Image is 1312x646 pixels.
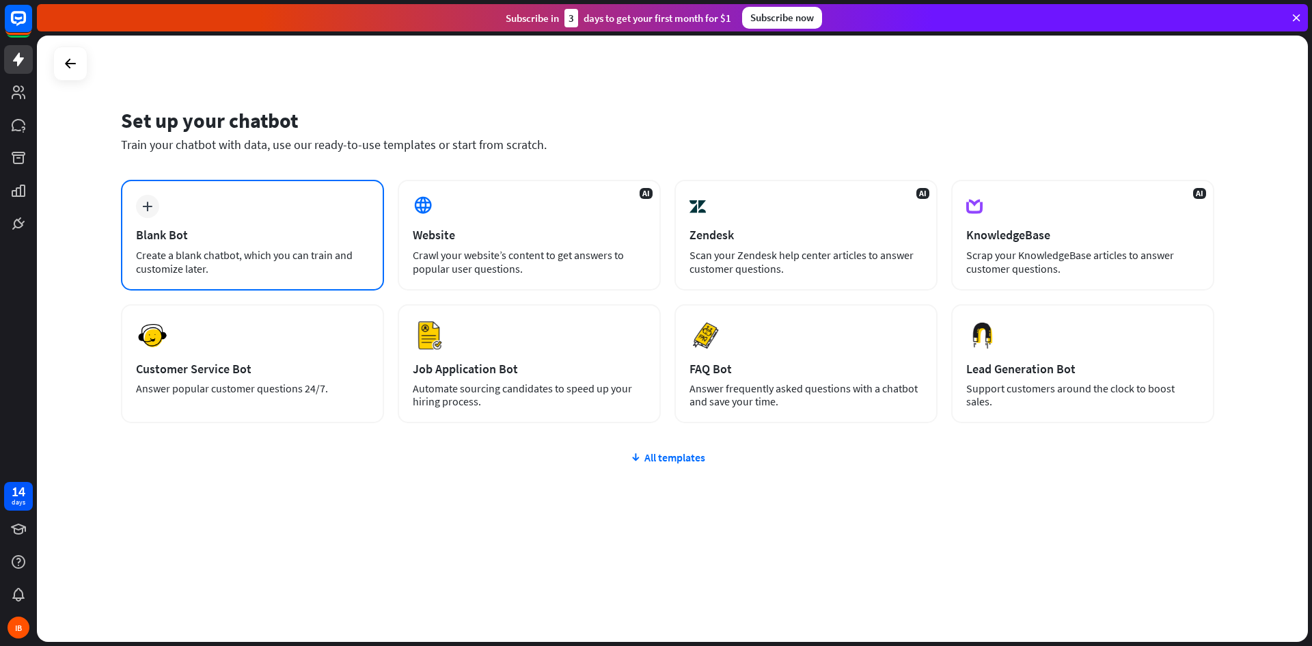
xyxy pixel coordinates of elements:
[121,107,1214,133] div: Set up your chatbot
[966,361,1199,377] div: Lead Generation Bot
[11,5,52,46] button: Open LiveChat chat widget
[689,227,922,243] div: Zendesk
[966,248,1199,275] div: Scrap your KnowledgeBase articles to answer customer questions.
[8,617,29,638] div: IB
[689,382,922,408] div: Answer frequently asked questions with a chatbot and save your time.
[142,202,152,211] i: plus
[413,382,646,408] div: Automate sourcing candidates to speed up your hiring process.
[1193,188,1206,199] span: AI
[413,361,646,377] div: Job Application Bot
[136,361,369,377] div: Customer Service Bot
[689,361,922,377] div: FAQ Bot
[564,9,578,27] div: 3
[136,248,369,275] div: Create a blank chatbot, which you can train and customize later.
[121,137,1214,152] div: Train your chatbot with data, use our ready-to-use templates or start from scratch.
[966,227,1199,243] div: KnowledgeBase
[413,248,646,275] div: Crawl your website’s content to get answers to popular user questions.
[136,227,369,243] div: Blank Bot
[742,7,822,29] div: Subscribe now
[136,382,369,395] div: Answer popular customer questions 24/7.
[916,188,929,199] span: AI
[689,248,922,275] div: Scan your Zendesk help center articles to answer customer questions.
[121,450,1214,464] div: All templates
[4,482,33,511] a: 14 days
[12,485,25,498] div: 14
[506,9,731,27] div: Subscribe in days to get your first month for $1
[12,498,25,507] div: days
[966,382,1199,408] div: Support customers around the clock to boost sales.
[640,188,653,199] span: AI
[413,227,646,243] div: Website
